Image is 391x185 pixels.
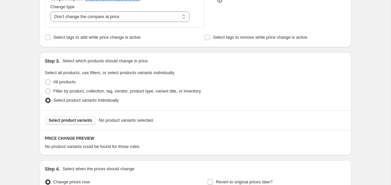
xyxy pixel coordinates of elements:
h2: Step 3. [45,58,60,64]
span: Change type [51,4,75,9]
span: Select tags to remove while price change is active [213,35,307,40]
button: Select product variants [45,116,96,125]
span: Filter by product, collection, tag, vendor, product type, variant title, or inventory [53,89,201,93]
h6: PRICE CHANGE PREVIEW [45,136,346,141]
span: Change prices now [53,179,90,184]
span: Select product variants individually [53,98,119,103]
p: Select which products should change in price [62,58,148,64]
span: No product variants selected [99,117,153,124]
h2: Step 4. [45,166,60,172]
span: Select tags to add while price change is active [53,35,141,40]
span: Select all products, use filters, or select products variants individually [45,70,175,75]
span: Revert to original prices later? [216,179,273,184]
span: Select product variants [49,118,93,123]
span: No product variants could be found for those rules. [45,144,140,149]
p: Select when the prices should change [62,166,134,172]
span: All products [53,79,76,84]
